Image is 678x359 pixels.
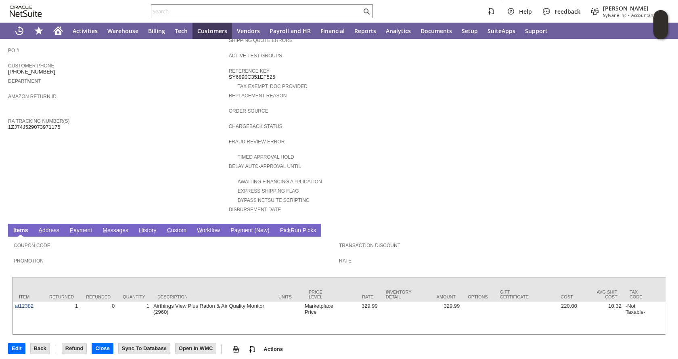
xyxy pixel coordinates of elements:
span: Tech [175,27,188,35]
span: - [628,12,630,18]
span: Analytics [386,27,411,35]
div: Inventory Detail [386,290,412,299]
input: Close [92,343,113,354]
a: Department [8,78,41,84]
div: Item [19,294,37,299]
a: Rate [339,258,352,264]
span: [PERSON_NAME] [603,4,663,12]
a: Awaiting Financing Application [238,179,322,185]
td: 1 [43,302,80,334]
span: Reports [354,27,376,35]
a: Home [48,23,68,39]
span: A [39,227,42,233]
td: 1 [117,302,151,334]
span: C [167,227,171,233]
span: Warehouse [107,27,138,35]
a: Vendors [232,23,265,39]
a: Tax Exempt. Doc Provided [238,84,308,89]
span: Accountant (F1) [631,12,663,18]
a: Warehouse [103,23,143,39]
td: Airthings View Plus Radon & Air Quality Monitor (2960) [151,302,272,334]
a: Support [520,23,552,39]
div: Avg Ship Cost [585,290,617,299]
a: Recent Records [10,23,29,39]
div: Cost [541,294,573,299]
input: Edit [8,343,25,354]
a: Customers [193,23,232,39]
svg: Recent Records [15,26,24,36]
a: Setup [457,23,483,39]
div: Returned [49,294,74,299]
span: H [139,227,143,233]
div: Tax Code [630,290,648,299]
span: Oracle Guided Learning Widget. To move around, please hold and drag [653,25,668,40]
a: SuiteApps [483,23,520,39]
span: Documents [421,27,452,35]
a: Order Source [229,108,268,114]
a: Transaction Discount [339,243,400,248]
div: Rate [341,294,374,299]
a: Billing [143,23,170,39]
span: Billing [148,27,165,35]
td: 0 [80,302,117,334]
a: Activities [68,23,103,39]
a: Reference Key [229,68,270,74]
a: Payroll and HR [265,23,316,39]
svg: logo [10,6,42,17]
a: Items [11,227,30,235]
a: PickRun Picks [278,227,318,235]
div: Gift Certificate [500,290,529,299]
a: Custom [165,227,188,235]
a: Amazon Return ID [8,94,56,99]
span: k [288,227,291,233]
a: Tech [170,23,193,39]
span: Support [525,27,548,35]
span: Help [519,8,532,15]
span: Financial [320,27,345,35]
a: Financial [316,23,349,39]
svg: Home [53,26,63,36]
a: Coupon Code [14,243,50,248]
a: Express Shipping Flag [238,188,299,194]
svg: Search [362,6,371,16]
a: Shipping Quote Errors [229,38,293,43]
td: 10.32 [579,302,624,334]
svg: Shortcuts [34,26,44,36]
input: Search [151,6,362,16]
div: Units [278,294,297,299]
a: Payment [68,227,94,235]
a: Workflow [195,227,222,235]
a: RA Tracking Number(s) [8,118,69,124]
a: History [137,227,159,235]
span: SY6890C351EF525 [229,74,276,80]
div: Description [157,294,266,299]
a: Messages [100,227,130,235]
span: I [13,227,15,233]
div: Quantity [123,294,145,299]
a: Fraud Review Error [229,139,285,145]
div: Shortcuts [29,23,48,39]
a: Timed Approval Hold [238,154,294,160]
span: Activities [73,27,98,35]
input: Back [31,343,50,354]
span: SuiteApps [488,27,515,35]
a: ai12382 [15,303,33,309]
span: Setup [462,27,478,35]
a: Promotion [14,258,44,264]
div: Price Level [309,290,329,299]
span: 1ZJ74J529073971175 [8,124,60,130]
a: PO # [8,48,19,53]
a: Payment (New) [228,227,271,235]
a: Delay Auto-Approval Until [229,164,301,169]
a: Analytics [381,23,416,39]
span: Sylvane Inc [603,12,626,18]
span: Feedback [555,8,580,15]
td: 329.99 [335,302,380,334]
td: -Not Taxable- [624,302,654,334]
span: M [103,227,107,233]
td: 329.99 [417,302,462,334]
span: Vendors [237,27,260,35]
a: Documents [416,23,457,39]
a: Disbursement Date [229,207,281,212]
img: print.svg [231,344,241,354]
